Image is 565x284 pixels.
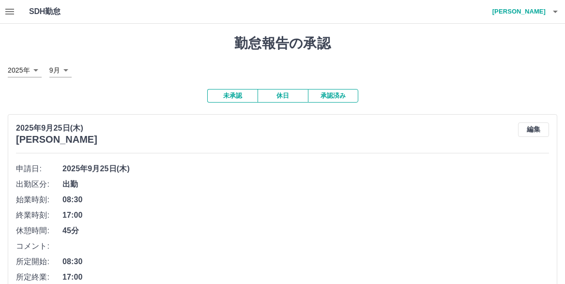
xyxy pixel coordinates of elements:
div: 9月 [49,63,72,77]
button: 承認済み [308,89,358,103]
span: 終業時刻: [16,209,62,221]
span: 08:30 [62,194,549,206]
button: 休日 [258,89,308,103]
button: 未承認 [207,89,258,103]
h3: [PERSON_NAME] [16,134,97,145]
span: 始業時刻: [16,194,62,206]
button: 編集 [518,122,549,137]
span: 所定終業: [16,271,62,283]
span: 所定開始: [16,256,62,268]
span: 出勤 [62,179,549,190]
div: 2025年 [8,63,42,77]
span: 2025年9月25日(木) [62,163,549,175]
h1: 勤怠報告の承認 [8,35,557,52]
span: 出勤区分: [16,179,62,190]
span: コメント: [16,240,62,252]
span: 休憩時間: [16,225,62,237]
span: 45分 [62,225,549,237]
span: 17:00 [62,271,549,283]
p: 2025年9月25日(木) [16,122,97,134]
span: 17:00 [62,209,549,221]
span: 08:30 [62,256,549,268]
span: 申請日: [16,163,62,175]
